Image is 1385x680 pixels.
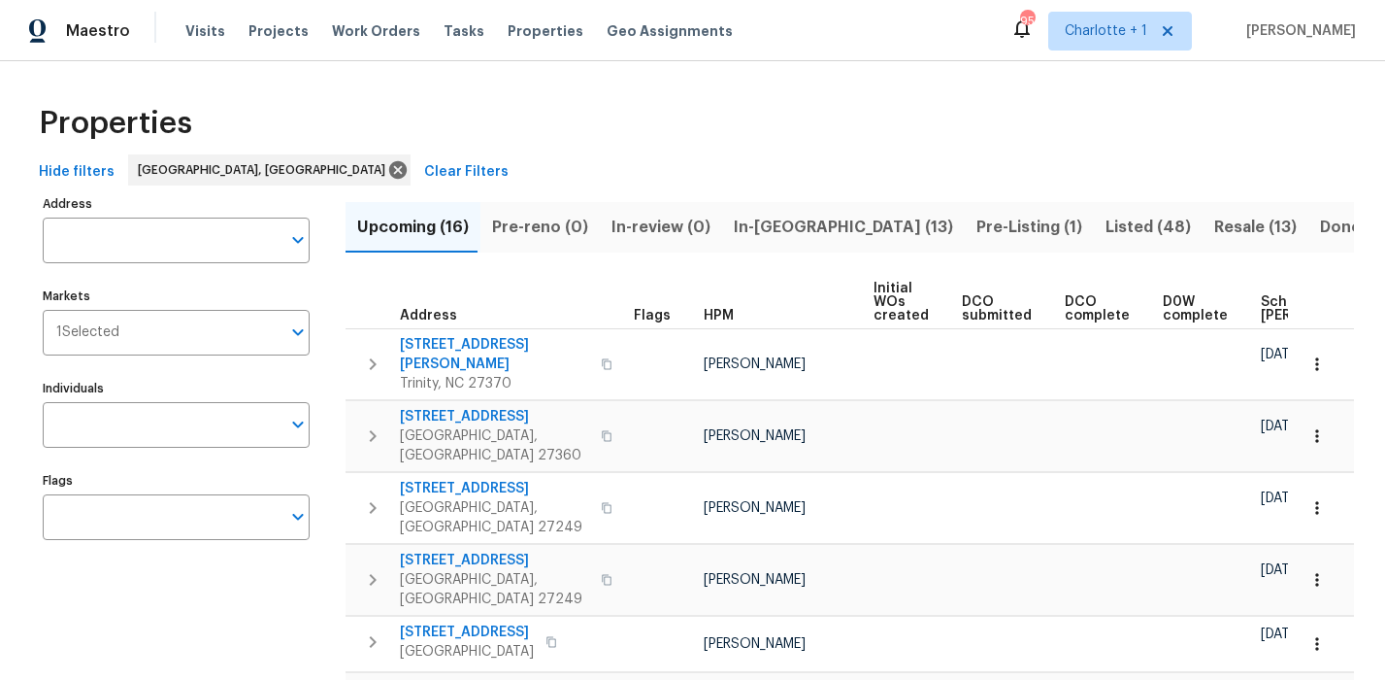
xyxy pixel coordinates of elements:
[424,160,509,185] span: Clear Filters
[357,214,469,241] span: Upcoming (16)
[1020,12,1034,31] div: 95
[400,570,589,609] span: [GEOGRAPHIC_DATA], [GEOGRAPHIC_DATA] 27249
[444,24,484,38] span: Tasks
[400,426,589,465] span: [GEOGRAPHIC_DATA], [GEOGRAPHIC_DATA] 27360
[400,407,589,426] span: [STREET_ADDRESS]
[962,295,1032,323] span: DCO submitted
[400,335,589,374] span: [STREET_ADDRESS][PERSON_NAME]
[416,154,516,190] button: Clear Filters
[39,114,192,133] span: Properties
[400,551,589,570] span: [STREET_ADDRESS]
[704,501,806,515] span: [PERSON_NAME]
[508,21,583,41] span: Properties
[704,357,806,371] span: [PERSON_NAME]
[1214,214,1297,241] span: Resale (13)
[39,160,115,185] span: Hide filters
[43,475,310,487] label: Flags
[400,642,534,662] span: [GEOGRAPHIC_DATA]
[492,214,588,241] span: Pre-reno (0)
[400,498,589,537] span: [GEOGRAPHIC_DATA], [GEOGRAPHIC_DATA] 27249
[1261,492,1302,505] span: [DATE]
[43,383,310,394] label: Individuals
[704,573,806,587] span: [PERSON_NAME]
[734,214,953,241] span: In-[GEOGRAPHIC_DATA] (13)
[400,479,589,498] span: [STREET_ADDRESS]
[611,214,710,241] span: In-review (0)
[400,374,589,393] span: Trinity, NC 27370
[284,411,312,438] button: Open
[874,282,929,323] span: Initial WOs created
[332,21,420,41] span: Work Orders
[138,160,393,180] span: [GEOGRAPHIC_DATA], [GEOGRAPHIC_DATA]
[1261,348,1302,361] span: [DATE]
[1238,21,1356,41] span: [PERSON_NAME]
[976,214,1082,241] span: Pre-Listing (1)
[66,21,130,41] span: Maestro
[1261,563,1302,577] span: [DATE]
[43,290,310,302] label: Markets
[185,21,225,41] span: Visits
[1065,295,1130,323] span: DCO complete
[43,198,310,210] label: Address
[31,154,122,190] button: Hide filters
[634,309,671,323] span: Flags
[128,154,411,186] div: [GEOGRAPHIC_DATA], [GEOGRAPHIC_DATA]
[400,309,457,323] span: Address
[1163,295,1228,323] span: D0W complete
[1261,628,1302,641] span: [DATE]
[704,309,734,323] span: HPM
[1105,214,1191,241] span: Listed (48)
[248,21,309,41] span: Projects
[1261,420,1302,433] span: [DATE]
[400,623,534,642] span: [STREET_ADDRESS]
[56,324,119,341] span: 1 Selected
[704,637,806,651] span: [PERSON_NAME]
[284,319,312,346] button: Open
[607,21,733,41] span: Geo Assignments
[284,503,312,530] button: Open
[284,226,312,254] button: Open
[704,429,806,443] span: [PERSON_NAME]
[1261,295,1370,323] span: Scheduled [PERSON_NAME]
[1065,21,1147,41] span: Charlotte + 1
